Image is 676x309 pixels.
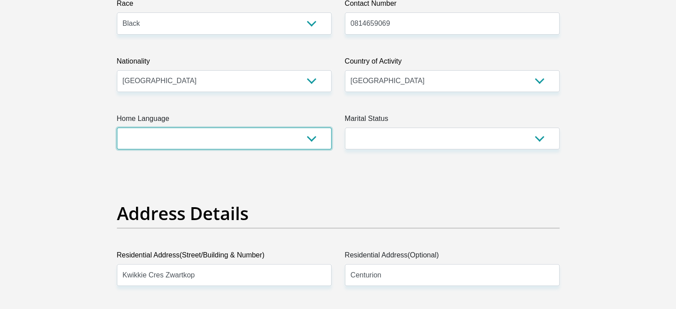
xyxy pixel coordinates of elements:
label: Country of Activity [345,56,560,70]
label: Residential Address(Optional) [345,250,560,264]
label: Residential Address(Street/Building & Number) [117,250,332,264]
label: Marital Status [345,113,560,128]
input: Valid residential address [117,264,332,286]
input: Contact Number [345,12,560,34]
label: Nationality [117,56,332,70]
label: Home Language [117,113,332,128]
input: Address line 2 (Optional) [345,264,560,286]
h2: Address Details [117,203,560,224]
